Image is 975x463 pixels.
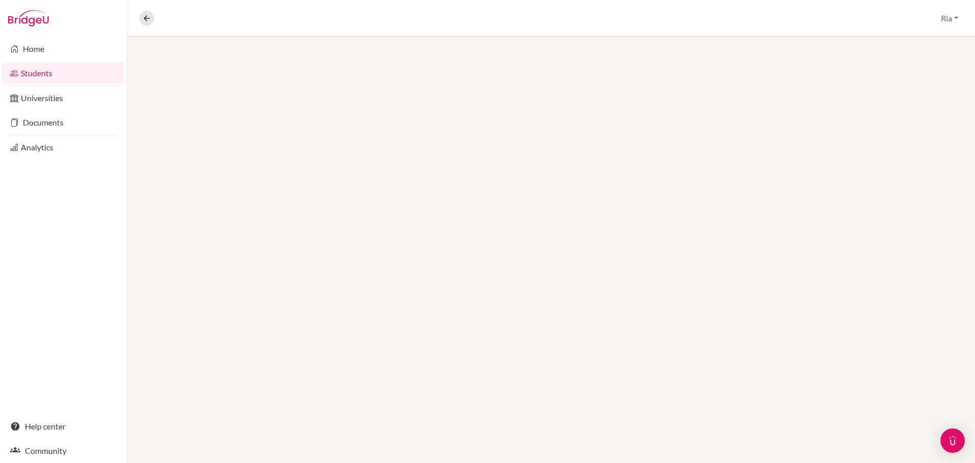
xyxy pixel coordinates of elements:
[936,9,963,28] button: Ria
[8,10,49,26] img: Bridge-U
[940,428,965,453] div: Open Intercom Messenger
[2,63,124,83] a: Students
[2,88,124,108] a: Universities
[2,416,124,437] a: Help center
[2,112,124,133] a: Documents
[2,441,124,461] a: Community
[2,39,124,59] a: Home
[2,137,124,158] a: Analytics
